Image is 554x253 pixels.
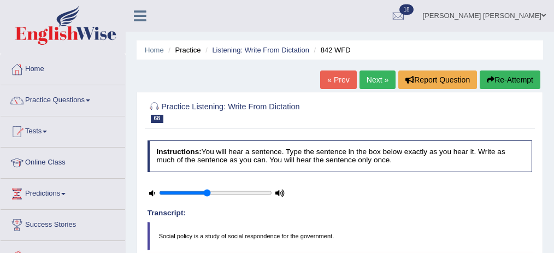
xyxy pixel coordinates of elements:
a: Home [1,54,125,81]
h2: Practice Listening: Write From Dictation [148,100,386,123]
a: « Prev [320,70,356,89]
a: Listening: Write From Dictation [212,46,309,54]
a: Predictions [1,179,125,206]
span: 18 [399,4,413,15]
button: Report Question [398,70,477,89]
a: Online Class [1,148,125,175]
a: Next » [359,70,396,89]
a: Home [145,46,164,54]
li: Practice [166,45,201,55]
a: Success Stories [1,210,125,237]
b: Instructions: [156,148,201,156]
a: Tests [1,116,125,144]
h4: You will hear a sentence. Type the sentence in the box below exactly as you hear it. Write as muc... [148,140,533,172]
li: 842 WFD [311,45,351,55]
blockquote: Social policy is a study of social respondence for the government. [148,222,533,250]
span: 68 [151,115,163,123]
button: Re-Attempt [480,70,540,89]
h4: Transcript: [148,209,533,217]
a: Practice Questions [1,85,125,113]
